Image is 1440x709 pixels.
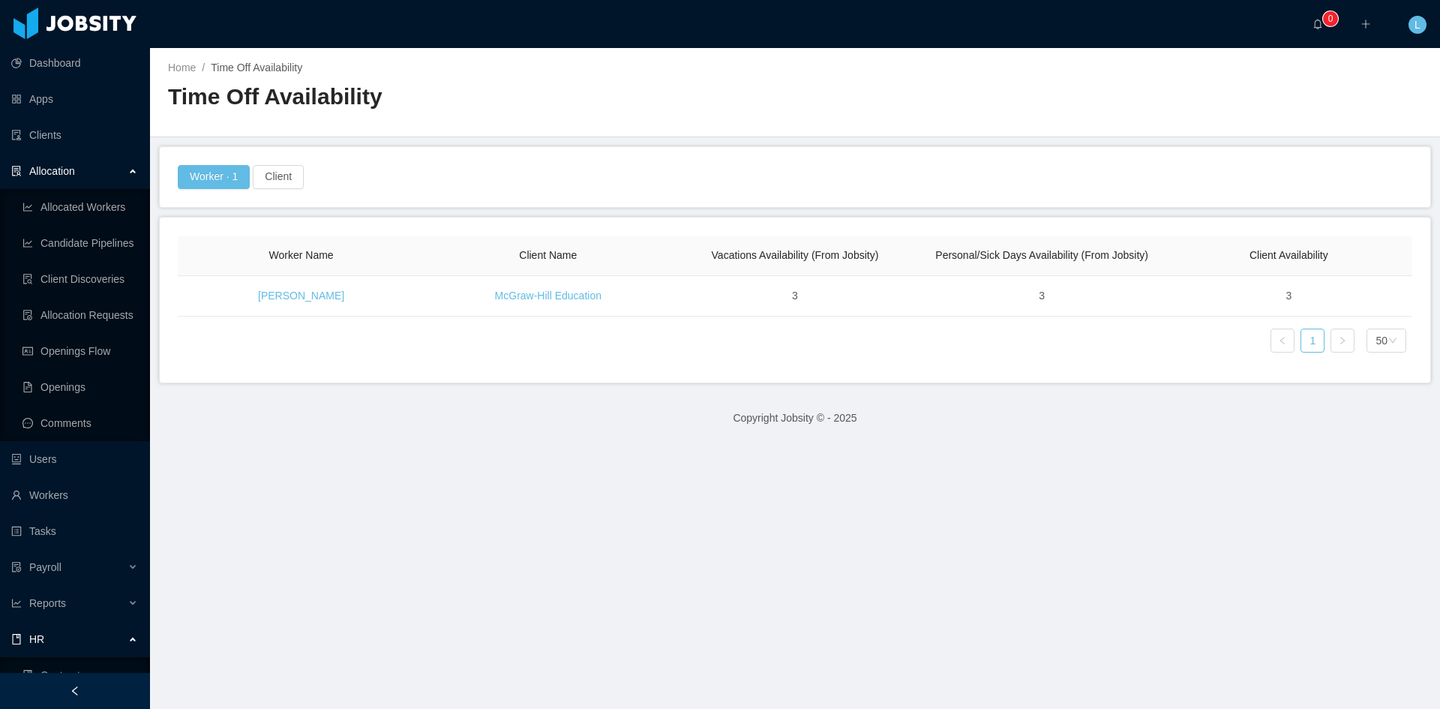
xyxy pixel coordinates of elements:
a: icon: userWorkers [11,480,138,510]
span: Time Off Availability [211,62,302,74]
i: icon: book [11,634,22,644]
h2: Time Off Availability [168,82,795,113]
i: icon: line-chart [11,598,22,608]
a: icon: file-textOpenings [22,372,138,402]
a: icon: file-doneAllocation Requests [22,300,138,330]
a: icon: bookContracts [22,660,138,690]
span: Allocation [29,165,75,177]
footer: Copyright Jobsity © - 2025 [150,392,1440,444]
td: 3 [671,276,918,317]
a: icon: line-chartAllocated Workers [22,192,138,222]
a: icon: auditClients [11,120,138,150]
a: icon: messageComments [22,408,138,438]
i: icon: bell [1312,19,1323,29]
li: Next Page [1330,329,1354,353]
span: HR [29,633,44,645]
span: Payroll [29,561,61,573]
i: icon: plus [1360,19,1371,29]
i: icon: solution [11,166,22,176]
a: Home [168,62,196,74]
a: icon: robotUsers [11,444,138,474]
a: [PERSON_NAME] [258,290,344,302]
i: icon: right [1338,336,1347,345]
button: Client [253,165,304,189]
span: Client Availability [1249,249,1328,261]
span: / [202,62,205,74]
i: icon: file-protect [11,562,22,572]
li: 1 [1300,329,1324,353]
sup: 0 [1323,11,1338,26]
td: 3 [1165,276,1412,317]
i: icon: left [1278,336,1287,345]
a: icon: appstoreApps [11,84,138,114]
div: 50 [1375,329,1387,352]
span: Client Name [519,249,577,261]
li: Previous Page [1270,329,1294,353]
a: icon: file-searchClient Discoveries [22,264,138,294]
a: icon: line-chartCandidate Pipelines [22,228,138,258]
i: icon: down [1388,336,1397,347]
a: icon: pie-chartDashboard [11,48,138,78]
span: Worker Name [269,249,334,261]
span: L [1414,16,1420,34]
a: icon: idcardOpenings Flow [22,336,138,366]
td: 3 [919,276,1165,317]
a: McGraw-Hill Education [495,290,601,302]
span: Vacations Availability (From Jobsity) [712,249,879,261]
button: Worker · 1 [178,165,250,189]
a: icon: profileTasks [11,516,138,546]
span: Personal/Sick Days Availability (From Jobsity) [935,249,1148,261]
span: Reports [29,597,66,609]
a: 1 [1301,329,1324,352]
